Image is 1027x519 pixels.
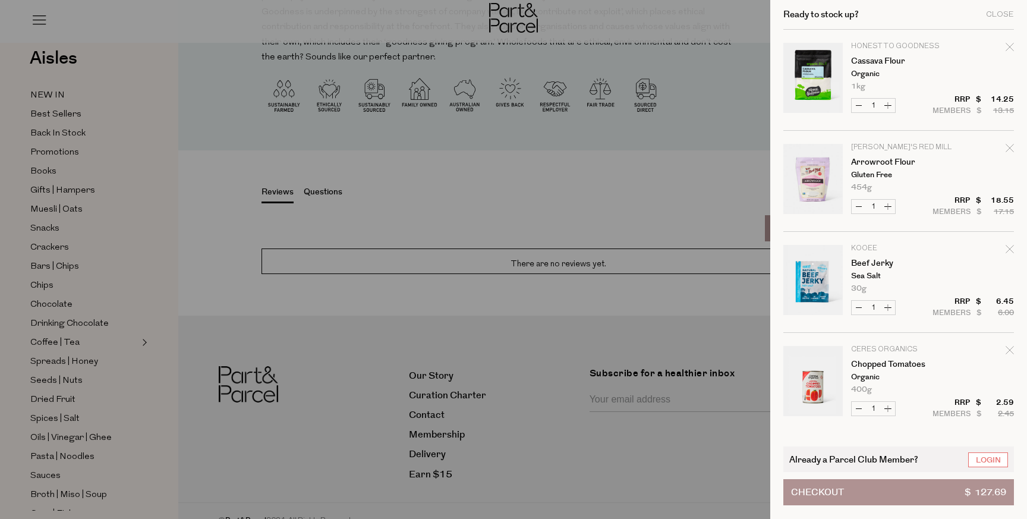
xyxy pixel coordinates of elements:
a: Cassava Flour [851,57,943,65]
a: Chopped Tomatoes [851,360,943,369]
span: 400g [851,386,872,394]
div: Remove Chopped Tomatoes [1006,344,1014,360]
span: Checkout [791,480,844,505]
p: Gluten Free [851,171,943,179]
input: QTY Cassava Flour [866,99,881,112]
p: [PERSON_NAME]'s Red Mill [851,144,943,151]
a: Beef Jerky [851,259,943,268]
p: Organic [851,373,943,381]
p: Honest to Goodness [851,43,943,50]
span: 454g [851,184,872,191]
div: Close [986,11,1014,18]
span: 1kg [851,83,865,90]
input: QTY Beef Jerky [866,301,881,314]
button: Checkout$ 127.69 [783,479,1014,505]
a: Arrowroot Flour [851,158,943,166]
h2: Ready to stock up? [783,10,859,19]
p: Sea Salt [851,272,943,280]
a: Login [968,452,1008,467]
span: Already a Parcel Club Member? [789,452,918,466]
span: $ 127.69 [965,480,1006,505]
span: 30g [851,285,867,292]
div: Remove Arrowroot Flour [1006,142,1014,158]
input: QTY Arrowroot Flour [866,200,881,213]
div: Remove Beef Jerky [1006,243,1014,259]
p: Ceres Organics [851,346,943,353]
div: Remove Cassava Flour [1006,41,1014,57]
p: KOOEE [851,245,943,252]
input: QTY Chopped Tomatoes [866,402,881,416]
p: Organic [851,70,943,78]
